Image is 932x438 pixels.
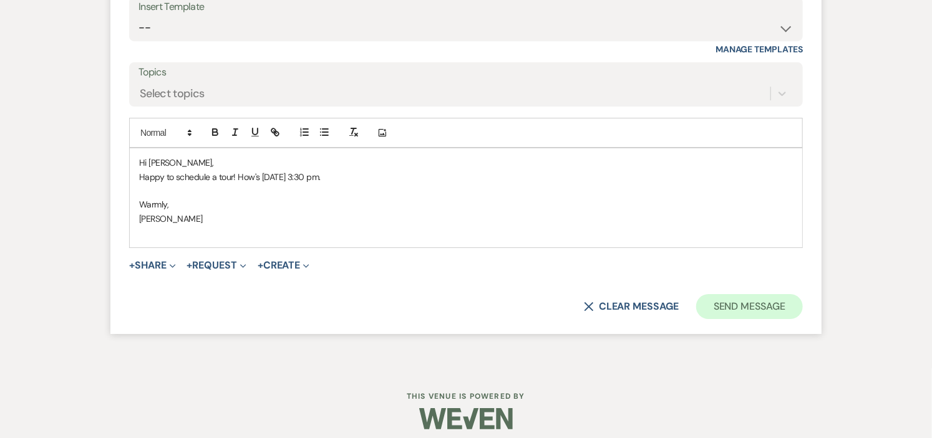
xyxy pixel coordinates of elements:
span: + [129,260,135,270]
button: Clear message [584,302,679,312]
p: [PERSON_NAME] [139,212,793,226]
p: Warmly, [139,198,793,211]
label: Topics [138,64,794,82]
button: Send Message [696,294,803,319]
button: Share [129,260,176,270]
span: + [187,260,193,270]
button: Request [187,260,246,270]
button: Create [258,260,309,270]
a: Manage Templates [716,44,803,55]
p: Hi [PERSON_NAME], [139,156,793,169]
div: Select topics [140,85,205,102]
p: Happy to schedule a tour! How's [DATE] 3:30 pm. [139,170,793,184]
span: + [258,260,263,270]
